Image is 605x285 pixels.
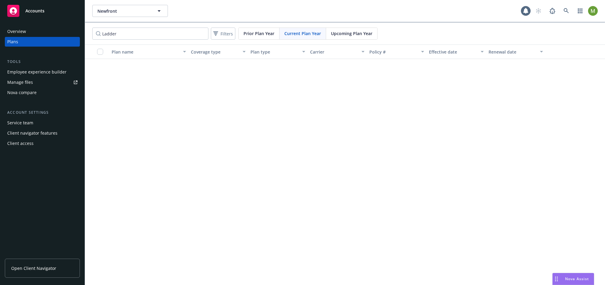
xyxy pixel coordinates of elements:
input: Select all [97,49,103,55]
button: Carrier [308,44,367,59]
div: Drag to move [553,273,560,285]
div: Nova compare [7,88,37,97]
span: Filters [221,31,233,37]
span: Filters [212,29,234,38]
div: Plan name [112,49,179,55]
img: photo [588,6,598,16]
span: Accounts [25,8,44,13]
a: Manage files [5,77,80,87]
a: Overview [5,27,80,36]
span: Open Client Navigator [11,265,56,271]
div: Carrier [310,49,358,55]
span: Nova Assist [565,276,589,281]
button: Coverage type [188,44,248,59]
button: Plan type [248,44,308,59]
a: Service team [5,118,80,128]
input: Search by name [92,28,208,40]
div: Renewal date [489,49,537,55]
a: Employee experience builder [5,67,80,77]
a: Client access [5,139,80,148]
div: Employee experience builder [7,67,67,77]
button: Nova Assist [552,273,594,285]
button: Policy # [367,44,427,59]
div: Client access [7,139,34,148]
div: Manage files [7,77,33,87]
div: Client navigator features [7,128,57,138]
button: Renewal date [486,44,546,59]
a: Report a Bug [546,5,558,17]
a: Client navigator features [5,128,80,138]
button: Plan name [109,44,188,59]
div: Coverage type [191,49,239,55]
a: Start snowing [532,5,544,17]
div: Policy # [369,49,417,55]
button: Effective date [427,44,486,59]
div: Plans [7,37,18,47]
button: Filters [211,28,235,40]
div: Effective date [429,49,477,55]
a: Plans [5,37,80,47]
span: Current Plan Year [284,30,321,37]
span: Upcoming Plan Year [331,30,372,37]
div: Service team [7,118,33,128]
div: Plan type [250,49,299,55]
a: Switch app [574,5,586,17]
div: Account settings [5,110,80,116]
div: Overview [7,27,26,36]
a: Search [560,5,572,17]
span: Prior Plan Year [244,30,274,37]
div: Tools [5,59,80,65]
a: Accounts [5,2,80,19]
span: Newfront [97,8,150,14]
a: Nova compare [5,88,80,97]
button: Newfront [92,5,168,17]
